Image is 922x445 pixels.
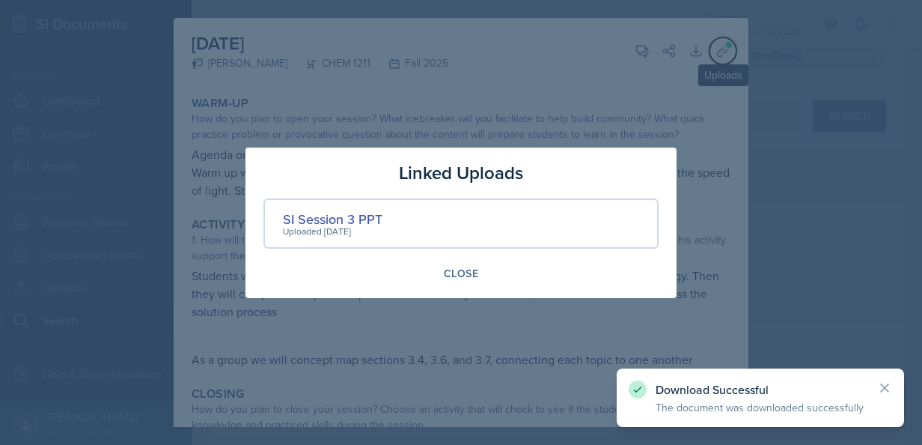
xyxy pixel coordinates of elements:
p: The document was downloaded successfully [656,400,865,415]
div: Close [444,267,478,279]
div: Uploaded [DATE] [283,225,382,238]
p: Download Successful [656,382,865,397]
button: Close [434,261,488,286]
h3: Linked Uploads [399,160,523,187]
div: SI Session 3 PPT [283,209,382,229]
